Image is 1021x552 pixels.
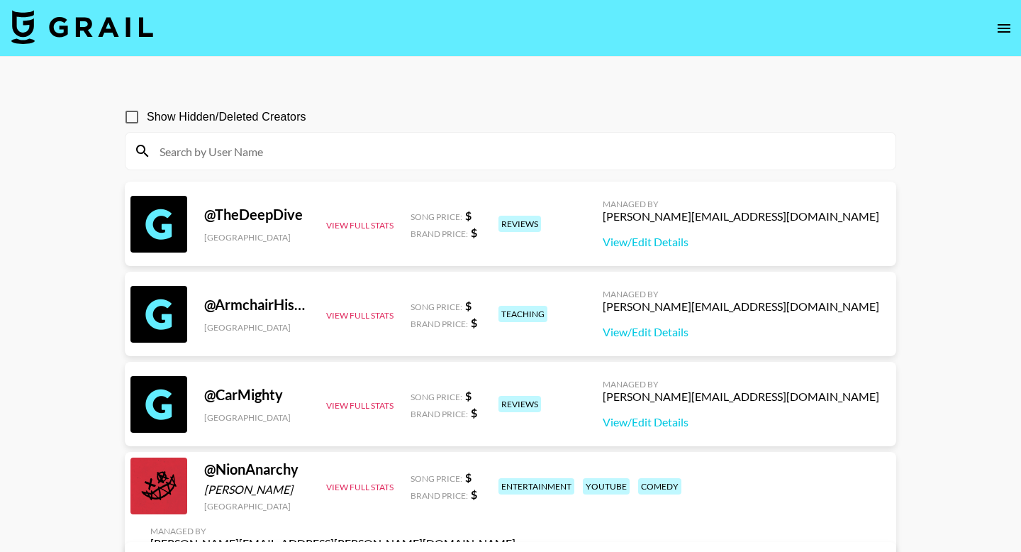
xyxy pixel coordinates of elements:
div: @ CarMighty [204,386,309,404]
button: View Full Stats [326,310,394,321]
span: Brand Price: [411,409,468,419]
div: @ ArmchairHistorian [204,296,309,314]
span: Song Price: [411,473,462,484]
span: Brand Price: [411,490,468,501]
strong: $ [471,487,477,501]
strong: $ [465,299,472,312]
input: Search by User Name [151,140,887,162]
strong: $ [471,226,477,239]
strong: $ [471,406,477,419]
div: [PERSON_NAME][EMAIL_ADDRESS][DOMAIN_NAME] [603,209,879,223]
span: Song Price: [411,302,462,312]
div: [GEOGRAPHIC_DATA] [204,232,309,243]
strong: $ [465,389,472,402]
button: View Full Stats [326,400,394,411]
div: [PERSON_NAME][EMAIL_ADDRESS][DOMAIN_NAME] [603,390,879,404]
strong: $ [465,209,472,222]
span: Brand Price: [411,228,468,239]
div: youtube [583,478,630,495]
div: reviews [498,396,541,412]
div: [GEOGRAPHIC_DATA] [204,501,309,512]
div: comedy [638,478,681,495]
a: View/Edit Details [603,415,879,429]
div: Managed By [603,289,879,299]
img: Grail Talent [11,10,153,44]
strong: $ [471,316,477,329]
div: Managed By [603,199,879,209]
strong: $ [465,470,472,484]
button: View Full Stats [326,220,394,231]
div: [GEOGRAPHIC_DATA] [204,322,309,333]
div: entertainment [498,478,574,495]
div: reviews [498,216,541,232]
a: View/Edit Details [603,235,879,249]
div: teaching [498,306,547,322]
div: [PERSON_NAME][EMAIL_ADDRESS][DOMAIN_NAME] [603,299,879,314]
div: [GEOGRAPHIC_DATA] [204,412,309,423]
div: Managed By [150,526,515,536]
div: [PERSON_NAME] [204,482,309,497]
span: Song Price: [411,392,462,402]
button: open drawer [990,14,1018,43]
span: Brand Price: [411,319,468,329]
a: View/Edit Details [603,325,879,339]
span: Show Hidden/Deleted Creators [147,109,306,126]
div: @ NionAnarchy [204,460,309,478]
div: [PERSON_NAME][EMAIL_ADDRESS][PERSON_NAME][DOMAIN_NAME] [150,536,515,551]
span: Song Price: [411,211,462,222]
div: @ TheDeepDive [204,206,309,223]
button: View Full Stats [326,482,394,492]
div: Managed By [603,379,879,390]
